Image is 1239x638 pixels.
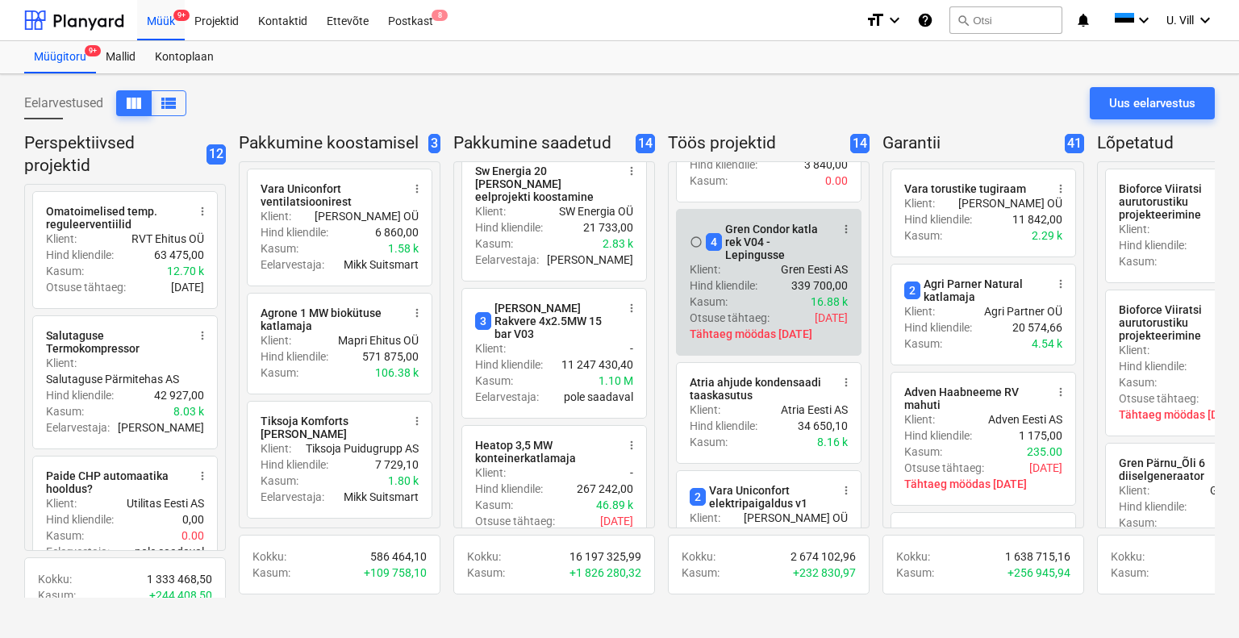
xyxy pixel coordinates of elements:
[817,434,848,450] p: 8.16 k
[131,231,204,247] p: RVT Ehitus OÜ
[904,386,1045,411] div: Adven Haabneeme RV mahuti
[46,544,110,560] p: Eelarvestaja :
[411,415,423,427] span: more_vert
[1119,237,1187,253] p: Hind kliendile :
[1054,277,1067,290] span: more_vert
[690,418,757,434] p: Hind kliendile :
[261,457,328,473] p: Hind kliendile :
[984,303,1062,319] p: Agri Partner OÜ
[904,444,942,460] p: Kasum :
[690,484,830,510] div: Vara Uniconfort elektripaigaldus v1
[475,302,615,340] div: [PERSON_NAME] Rakvere 4x2.5MW 15 bar V03
[467,548,501,565] p: Kokku :
[261,440,291,457] p: Klient :
[668,132,844,155] p: Töös projektid
[475,481,543,497] p: Hind kliendile :
[1119,358,1187,374] p: Hind kliendile :
[630,465,633,481] p: -
[252,548,286,565] p: Kokku :
[1119,221,1149,237] p: Klient :
[475,340,506,357] p: Klient :
[261,415,401,440] div: Tiksoja Komforts [PERSON_NAME]
[690,376,830,402] div: Atria ahjude kondensaadi taaskasutus
[173,403,204,419] p: 8.03 k
[475,513,555,529] p: Otsuse tähtaeg :
[682,565,720,581] p: Kasum :
[261,306,401,332] div: Agrone 1 MW biokütuse katlamaja
[1012,319,1062,336] p: 20 574,66
[904,182,1026,195] div: Vara torustike tugiraam
[569,565,641,581] p: + 1 826 280,32
[46,495,77,511] p: Klient :
[475,236,513,252] p: Kasum :
[896,548,930,565] p: Kokku :
[196,469,209,482] span: more_vert
[118,419,204,436] p: [PERSON_NAME]
[145,41,223,73] a: Kontoplaan
[564,389,633,405] p: pole saadaval
[127,495,204,511] p: Utilitas Eesti AS
[1119,253,1157,269] p: Kasum :
[46,419,110,436] p: Eelarvestaja :
[1019,427,1062,444] p: 1 175,00
[364,565,427,581] p: + 109 758,10
[690,173,728,189] p: Kasum :
[475,252,539,268] p: Eelarvestaja :
[1054,526,1067,539] span: more_vert
[432,10,448,21] span: 8
[261,489,324,505] p: Eelarvestaja :
[344,489,419,505] p: Mikk Suitsmart
[239,132,422,155] p: Pakkumine koostamisel
[46,231,77,247] p: Klient :
[475,357,543,373] p: Hind kliendile :
[375,457,419,473] p: 7 729,10
[475,465,506,481] p: Klient :
[904,411,935,427] p: Klient :
[370,548,427,565] p: 586 464,10
[559,203,633,219] p: SW Energia OÜ
[690,402,720,418] p: Klient :
[850,134,870,154] span: 14
[840,223,853,236] span: more_vert
[1134,10,1153,30] i: keyboard_arrow_down
[781,402,848,418] p: Atria Eesti AS
[1065,134,1084,154] span: 41
[1075,10,1091,30] i: notifications
[690,510,720,526] p: Klient :
[793,565,856,581] p: + 232 830,97
[577,481,633,497] p: 267 242,00
[690,294,728,310] p: Kasum :
[85,45,101,56] span: 9+
[791,548,856,565] p: 2 674 102,96
[547,252,633,268] p: [PERSON_NAME]
[1012,211,1062,227] p: 11 842,00
[904,460,984,476] p: Otsuse tähtaeg :
[885,10,904,30] i: keyboard_arrow_down
[388,240,419,256] p: 1.58 k
[182,511,204,527] p: 0,00
[630,340,633,357] p: -
[690,488,706,506] span: 2
[690,261,720,277] p: Klient :
[1119,498,1187,515] p: Hind kliendile :
[167,263,204,279] p: 12.70 k
[1166,14,1194,27] span: U. Vill
[475,497,513,513] p: Kasum :
[1111,548,1145,565] p: Kokku :
[682,548,715,565] p: Kokku :
[904,281,920,299] span: 2
[261,473,298,489] p: Kasum :
[904,526,1029,539] div: Vara Uniconfort pumbad
[196,329,209,342] span: more_vert
[958,195,1062,211] p: [PERSON_NAME] OÜ
[917,10,933,30] i: Abikeskus
[46,387,114,403] p: Hind kliendile :
[475,389,539,405] p: Eelarvestaja :
[904,476,1062,492] p: Tähtaeg möödas [DATE]
[625,439,638,452] span: more_vert
[690,236,703,248] span: Märgi tehtuks
[24,132,200,177] p: Perspektiivsed projektid
[815,310,848,326] p: [DATE]
[252,565,290,581] p: Kasum :
[315,208,419,224] p: [PERSON_NAME] OÜ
